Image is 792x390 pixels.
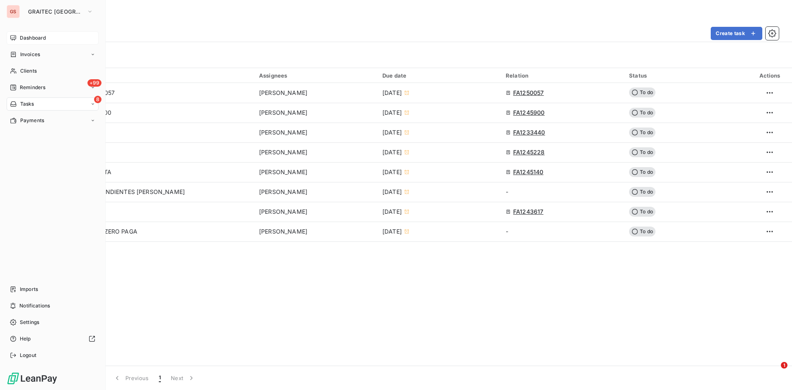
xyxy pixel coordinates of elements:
span: GRAITEC [GEOGRAPHIC_DATA] [28,8,83,15]
span: Reminders [20,84,45,91]
img: Logo LeanPay [7,372,58,385]
span: FA1245900 [513,109,544,117]
span: To do [629,128,655,137]
span: [DATE] [382,148,402,156]
a: Help [7,332,99,345]
iframe: Intercom live chat [764,362,784,382]
div: Actions [752,72,787,79]
span: [PERSON_NAME] [259,227,307,236]
span: RELACIÓN ABONOS PENDIENTES [PERSON_NAME] [40,188,185,195]
button: Next [166,369,200,387]
span: Logout [20,352,36,359]
span: Imports [20,286,38,293]
div: GS [7,5,20,18]
span: To do [629,147,655,157]
div: Assignees [259,72,372,79]
td: - [501,182,624,202]
span: [DATE] [382,128,402,137]
span: 1 [159,374,161,382]
span: FA1245140 [513,168,543,176]
span: Notifications [19,302,50,310]
span: To do [629,227,655,236]
span: Invoices [20,51,40,58]
button: 1 [154,369,166,387]
span: [PERSON_NAME] [259,208,307,216]
span: To do [629,108,655,118]
span: [DATE] [382,109,402,117]
span: [PERSON_NAME] [259,89,307,97]
span: 8 [94,96,101,103]
span: FA1250057 [513,89,544,97]
span: To do [629,167,655,177]
span: To do [629,187,655,197]
span: Clients [20,67,37,75]
span: FA1233440 [513,128,545,137]
span: [DATE] [382,227,402,236]
span: +99 [87,79,101,87]
button: Create task [711,27,762,40]
span: Help [20,335,31,343]
span: FA1243617 [513,208,543,216]
td: - [501,222,624,241]
span: [PERSON_NAME] [259,128,307,137]
span: [DATE] [382,188,402,196]
span: Payments [20,117,44,124]
span: To do [629,87,655,97]
span: Dashboard [20,34,46,42]
span: Tasks [20,100,34,108]
div: Relation [506,72,619,79]
span: [DATE] [382,89,402,97]
span: FA1245228 [513,148,544,156]
span: [PERSON_NAME] [259,148,307,156]
div: Status [629,72,742,79]
div: Task [40,72,249,79]
span: 1 [781,362,787,369]
span: [PERSON_NAME] [259,168,307,176]
button: Previous [108,369,154,387]
div: Due date [382,72,496,79]
span: [PERSON_NAME] [259,188,307,196]
span: [DATE] [382,168,402,176]
span: [PERSON_NAME] [259,109,307,117]
span: Settings [20,319,39,326]
span: To do [629,207,655,217]
span: [DATE] [382,208,402,216]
